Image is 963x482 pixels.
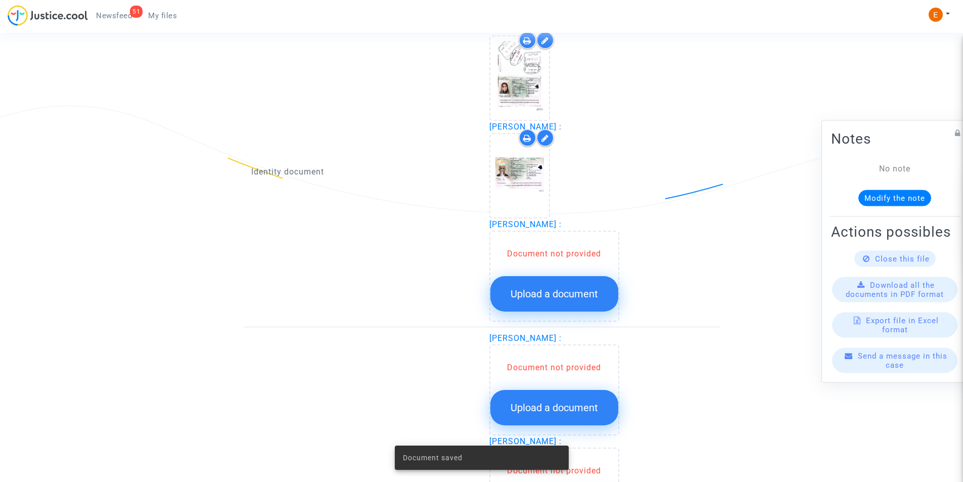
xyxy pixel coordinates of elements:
[511,288,598,300] span: Upload a document
[831,129,958,147] h2: Notes
[858,190,931,206] button: Modify the note
[88,8,140,23] a: 51Newsfeed
[831,223,958,240] h2: Actions possibles
[511,402,598,414] span: Upload a document
[489,333,562,343] span: [PERSON_NAME] :
[130,6,143,18] div: 51
[929,8,943,22] img: ACg8ocIeiFvHKe4dA5oeRFd_CiCnuxWUEc1A2wYhRJE3TTWt=s96-c
[875,254,930,263] span: Close this file
[251,165,474,178] p: Identity document
[96,11,132,20] span: Newsfeed
[489,122,562,132] span: [PERSON_NAME] :
[403,453,463,463] span: Document saved
[8,5,88,26] img: jc-logo.svg
[490,276,618,312] button: Upload a document
[846,162,943,174] div: No note
[140,8,185,23] a: My files
[148,11,177,20] span: My files
[490,390,618,425] button: Upload a document
[490,362,618,374] div: Document not provided
[858,351,947,369] span: Send a message in this case
[489,220,562,229] span: [PERSON_NAME] :
[489,24,562,34] span: [PERSON_NAME] :
[846,280,944,298] span: Download all the documents in PDF format
[490,248,618,260] div: Document not provided
[866,316,939,334] span: Export file in Excel format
